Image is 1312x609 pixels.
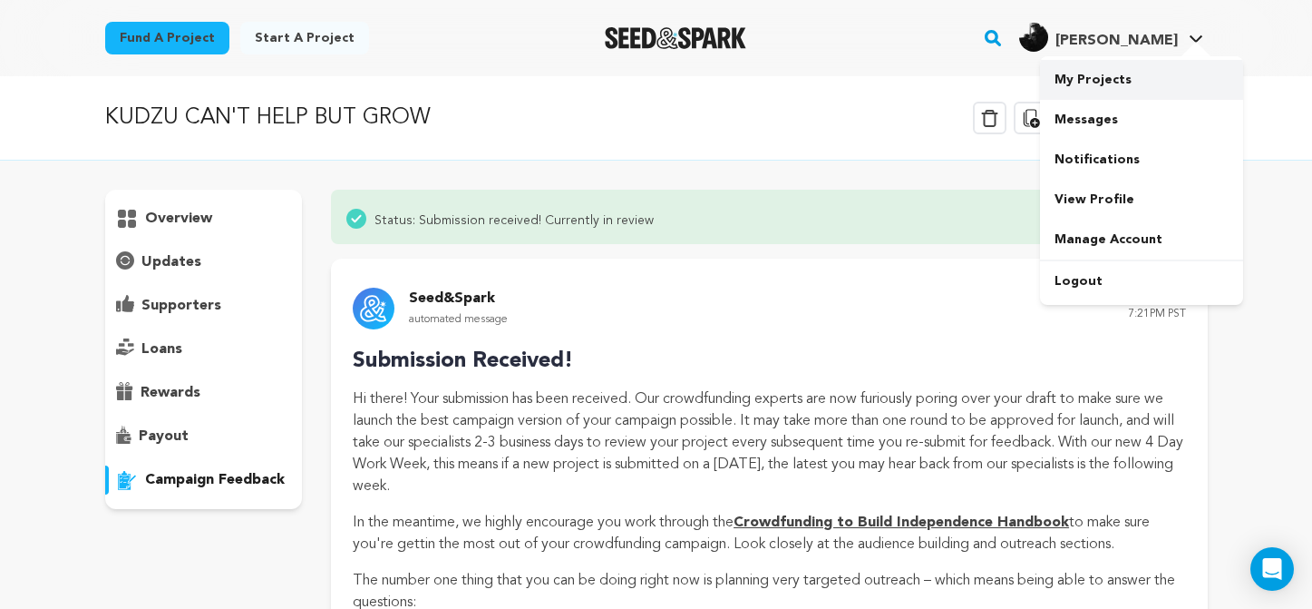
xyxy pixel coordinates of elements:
[605,27,747,49] img: Seed&Spark Logo Dark Mode
[374,208,654,230] span: Status: Submission received! Currently in review
[353,512,1185,555] p: In the meantime, we highly encourage you work through the to make sure you're gettin the most out...
[105,422,303,451] button: payout
[141,339,182,360] p: loans
[1016,19,1207,52] a: Tristan H.'s Profile
[105,248,303,277] button: updates
[105,466,303,495] button: campaign feedback
[605,27,747,49] a: Seed&Spark Homepage
[105,291,303,320] button: supporters
[240,22,369,54] a: Start a project
[141,382,200,404] p: rewards
[139,426,189,447] p: payout
[1250,547,1294,591] div: Open Intercom Messenger
[409,288,508,309] p: Seed&Spark
[1019,23,1048,52] img: a9663e7f68ce07a8.jpg
[141,295,221,317] p: supporters
[1040,100,1243,140] a: Messages
[1040,140,1243,180] a: Notifications
[145,469,285,491] p: campaign feedback
[105,378,303,408] button: rewards
[1040,180,1243,220] a: View Profile
[105,204,303,233] button: overview
[1019,23,1178,52] div: Tristan H.'s Profile
[353,388,1185,497] p: Hi there! Your submission has been received. Our crowdfunding experts are now furiously poring ov...
[409,309,508,330] p: automated message
[105,335,303,364] button: loans
[1055,34,1178,48] span: [PERSON_NAME]
[1040,220,1243,260] a: Manage Account
[105,102,431,134] p: KUDZU CAN'T HELP BUT GROW
[734,516,1069,530] a: Crowdfunding to Build Independence Handbook
[353,345,1185,378] p: Submission Received!
[141,251,201,273] p: updates
[145,208,212,230] p: overview
[1040,60,1243,100] a: My Projects
[105,22,229,54] a: Fund a project
[1128,304,1186,325] p: 7:21PM PST
[1040,261,1243,301] a: Logout
[1016,19,1207,57] span: Tristan H.'s Profile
